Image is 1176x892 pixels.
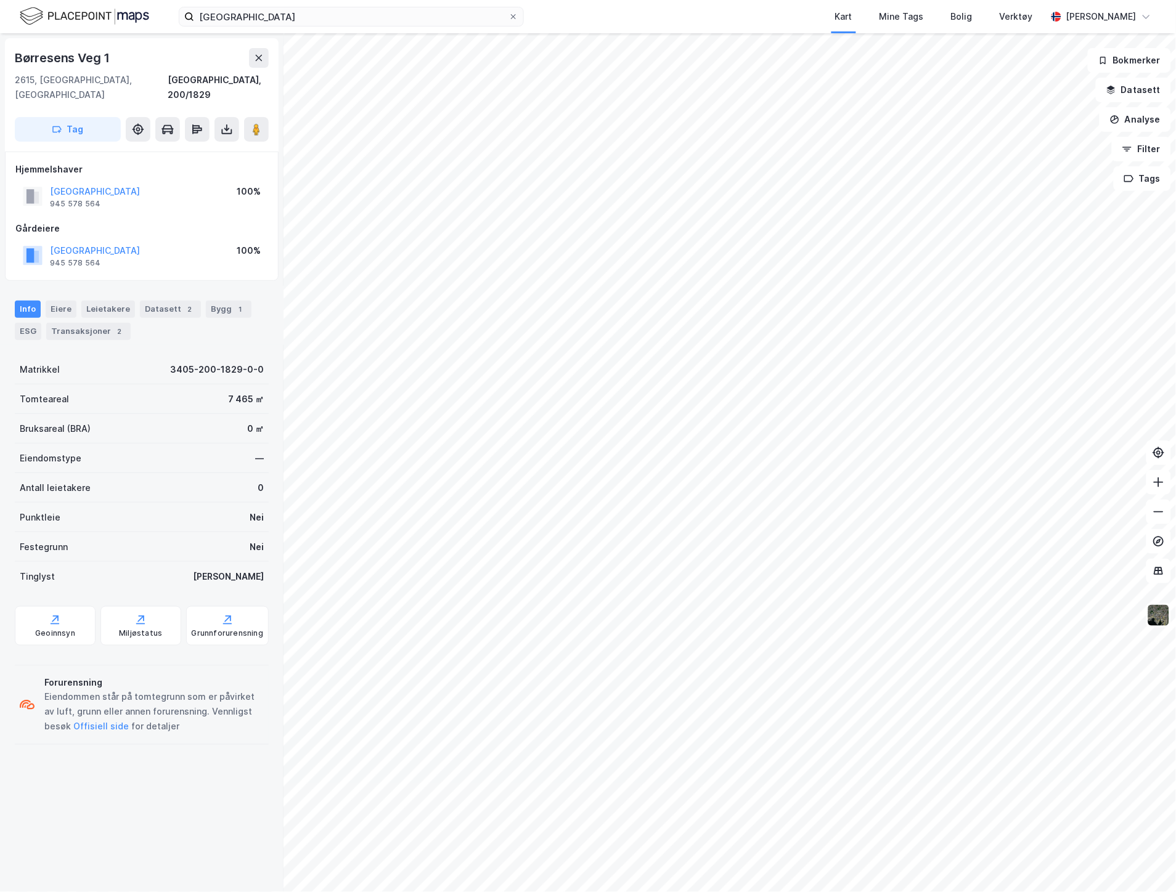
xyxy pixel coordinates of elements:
[1088,48,1171,73] button: Bokmerker
[15,162,268,177] div: Hjemmelshaver
[1000,9,1033,24] div: Verktøy
[835,9,852,24] div: Kart
[15,301,41,318] div: Info
[20,362,60,377] div: Matrikkel
[880,9,924,24] div: Mine Tags
[50,258,100,268] div: 945 578 564
[35,628,75,638] div: Geoinnsyn
[1147,604,1170,627] img: 9k=
[113,325,126,338] div: 2
[20,540,68,554] div: Festegrunn
[46,301,76,318] div: Eiere
[20,392,69,407] div: Tomteareal
[20,6,149,27] img: logo.f888ab2527a4732fd821a326f86c7f29.svg
[255,451,264,466] div: —
[1096,78,1171,102] button: Datasett
[247,421,264,436] div: 0 ㎡
[234,303,247,315] div: 1
[15,323,41,340] div: ESG
[1114,833,1176,892] iframe: Chat Widget
[50,199,100,209] div: 945 578 564
[20,510,60,525] div: Punktleie
[194,7,508,26] input: Søk på adresse, matrikkel, gårdeiere, leietakere eller personer
[237,184,261,199] div: 100%
[44,690,264,734] div: Eiendommen står på tomtegrunn som er påvirket av luft, grunn eller annen forurensning. Vennligst ...
[192,628,263,638] div: Grunnforurensning
[170,362,264,377] div: 3405-200-1829-0-0
[206,301,251,318] div: Bygg
[250,510,264,525] div: Nei
[1100,107,1171,132] button: Analyse
[15,117,121,142] button: Tag
[20,421,91,436] div: Bruksareal (BRA)
[1112,137,1171,161] button: Filter
[951,9,973,24] div: Bolig
[119,628,162,638] div: Miljøstatus
[81,301,135,318] div: Leietakere
[44,676,264,691] div: Forurensning
[20,480,91,495] div: Antall leietakere
[15,221,268,236] div: Gårdeiere
[20,451,81,466] div: Eiendomstype
[1114,166,1171,191] button: Tags
[140,301,201,318] div: Datasett
[15,73,168,102] div: 2615, [GEOGRAPHIC_DATA], [GEOGRAPHIC_DATA]
[193,569,264,584] div: [PERSON_NAME]
[15,48,112,68] div: Børresens Veg 1
[1114,833,1176,892] div: Kontrollprogram for chat
[1066,9,1137,24] div: [PERSON_NAME]
[20,569,55,584] div: Tinglyst
[46,323,131,340] div: Transaksjoner
[237,243,261,258] div: 100%
[250,540,264,554] div: Nei
[228,392,264,407] div: 7 465 ㎡
[168,73,269,102] div: [GEOGRAPHIC_DATA], 200/1829
[184,303,196,315] div: 2
[258,480,264,495] div: 0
